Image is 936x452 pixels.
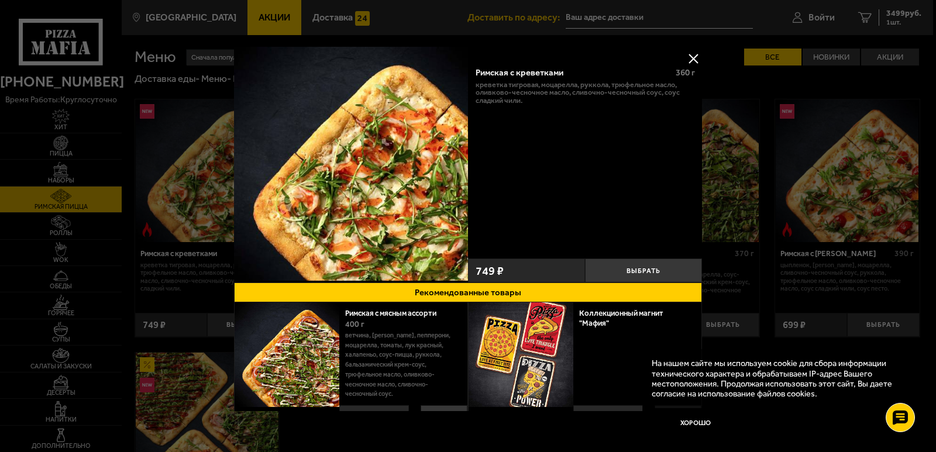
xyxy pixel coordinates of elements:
[345,319,364,329] span: 400 г
[476,81,695,104] p: креветка тигровая, моцарелла, руккола, трюфельное масло, оливково-чесночное масло, сливочно-чесно...
[579,309,663,327] a: Коллекционный магнит "Мафия"
[234,47,468,282] a: Римская с креветками
[652,358,906,399] p: На нашем сайте мы используем cookie для сбора информации технического характера и обрабатываем IP...
[476,67,667,78] div: Римская с креветками
[585,258,702,282] button: Выбрать
[476,265,504,277] span: 749 ₽
[345,331,459,399] p: ветчина, [PERSON_NAME], пепперони, моцарелла, томаты, лук красный, халапеньо, соус-пицца, руккола...
[676,67,695,78] span: 360 г
[652,408,739,437] button: Хорошо
[348,406,380,429] strong: 719 ₽
[582,406,607,429] strong: 29 ₽
[345,309,446,318] a: Римская с мясным ассорти
[234,47,468,281] img: Римская с креветками
[421,405,467,430] button: Выбрать
[234,282,702,302] button: Рекомендованные товары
